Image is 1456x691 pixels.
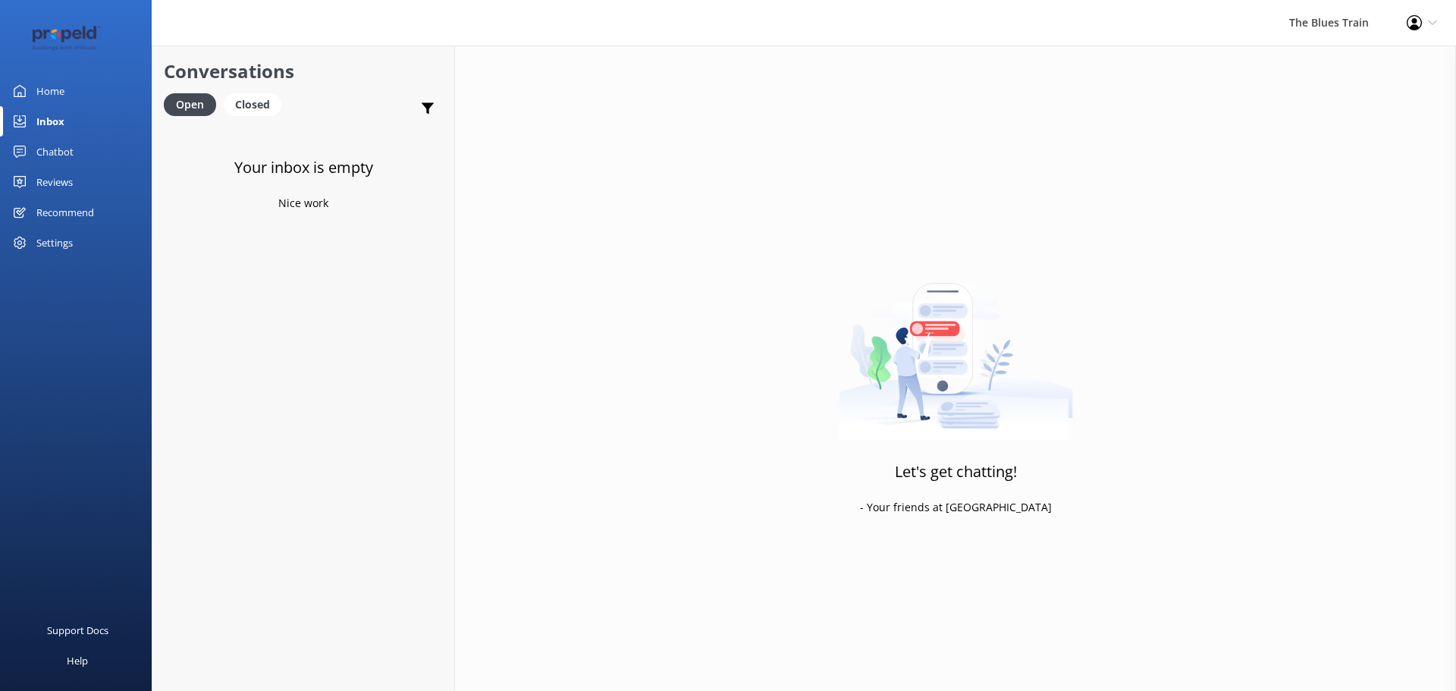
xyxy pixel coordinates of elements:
[47,615,108,645] div: Support Docs
[23,26,110,51] img: 12-1677471078.png
[36,76,64,106] div: Home
[278,195,328,212] p: Nice work
[895,460,1017,484] h3: Let's get chatting!
[164,96,224,112] a: Open
[67,645,88,676] div: Help
[36,167,73,197] div: Reviews
[860,499,1052,516] p: - Your friends at [GEOGRAPHIC_DATA]
[36,137,74,167] div: Chatbot
[164,57,443,86] h2: Conversations
[36,228,73,258] div: Settings
[839,251,1073,441] img: artwork of a man stealing a conversation from at giant smartphone
[224,96,289,112] a: Closed
[234,155,373,180] h3: Your inbox is empty
[36,197,94,228] div: Recommend
[36,106,64,137] div: Inbox
[224,93,281,116] div: Closed
[164,93,216,116] div: Open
